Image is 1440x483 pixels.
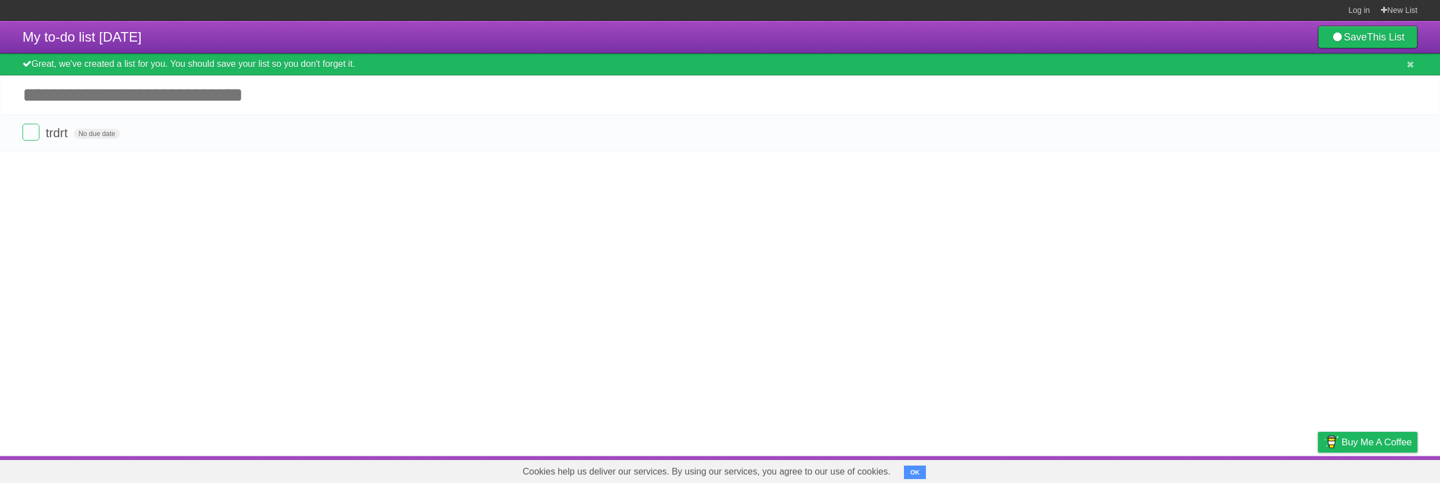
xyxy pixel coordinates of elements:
span: No due date [74,129,119,139]
img: Buy me a coffee [1324,432,1339,452]
a: SaveThis List [1318,26,1417,48]
a: About [1168,459,1192,480]
a: Terms [1265,459,1290,480]
button: OK [904,466,926,479]
span: Cookies help us deliver our services. By using our services, you agree to our use of cookies. [511,461,902,483]
a: Buy me a coffee [1318,432,1417,453]
span: trdrt [46,126,70,140]
span: My to-do list [DATE] [22,29,142,44]
a: Suggest a feature [1347,459,1417,480]
span: Buy me a coffee [1342,432,1412,452]
a: Privacy [1303,459,1333,480]
b: This List [1367,31,1405,43]
label: Done [22,124,39,141]
a: Developers [1205,459,1251,480]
